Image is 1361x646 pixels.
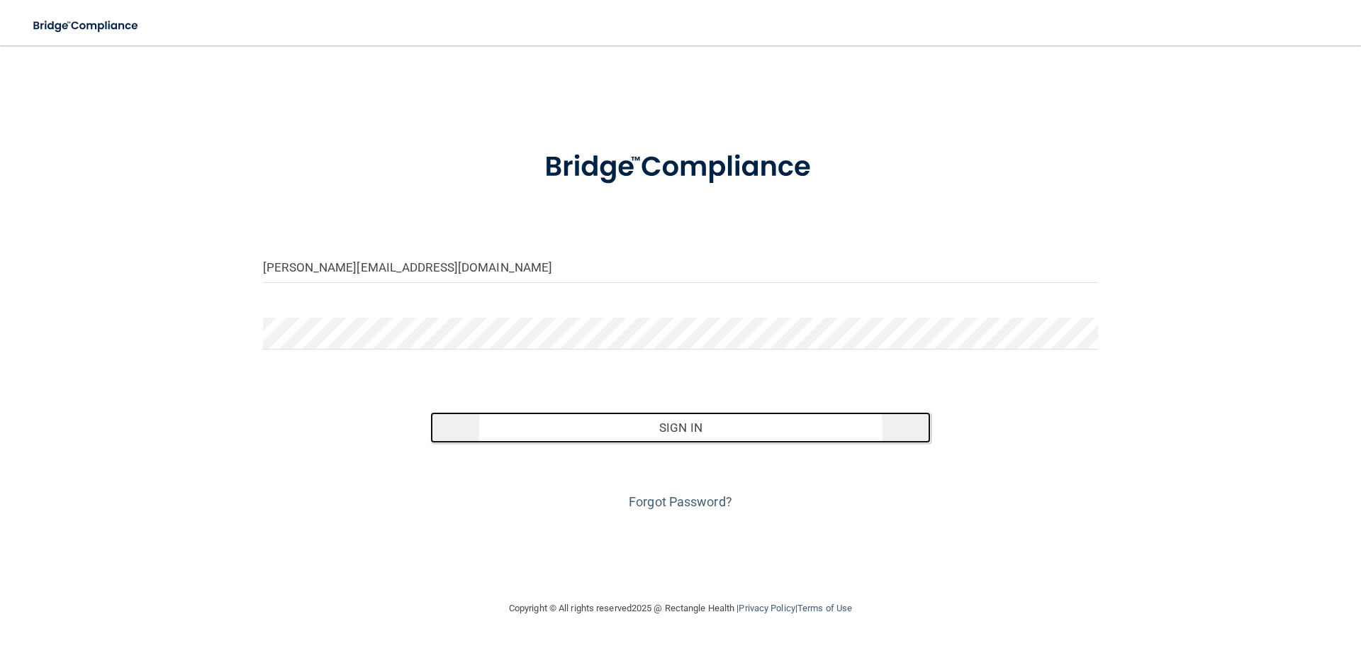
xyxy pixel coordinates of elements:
a: Terms of Use [797,603,852,613]
img: bridge_compliance_login_screen.278c3ca4.svg [21,11,152,40]
a: Privacy Policy [739,603,795,613]
div: Copyright © All rights reserved 2025 @ Rectangle Health | | [422,586,939,631]
button: Sign In [430,412,931,443]
img: bridge_compliance_login_screen.278c3ca4.svg [515,130,846,204]
input: Email [263,251,1098,283]
a: Forgot Password? [629,494,732,509]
